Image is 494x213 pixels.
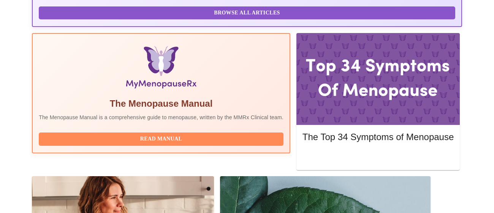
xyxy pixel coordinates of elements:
a: Browse All Articles [39,9,457,16]
button: Read More [302,150,454,164]
span: Read More [310,152,446,162]
a: Read Manual [39,135,285,142]
h5: The Top 34 Symptoms of Menopause [302,131,454,143]
button: Read Manual [39,133,283,146]
h5: The Menopause Manual [39,98,283,110]
a: Read More [302,153,456,159]
p: The Menopause Manual is a comprehensive guide to menopause, written by the MMRx Clinical team. [39,114,283,121]
span: Read Manual [46,134,276,144]
span: Browse All Articles [46,8,448,18]
button: Browse All Articles [39,6,455,20]
img: Menopause Manual [78,46,244,92]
